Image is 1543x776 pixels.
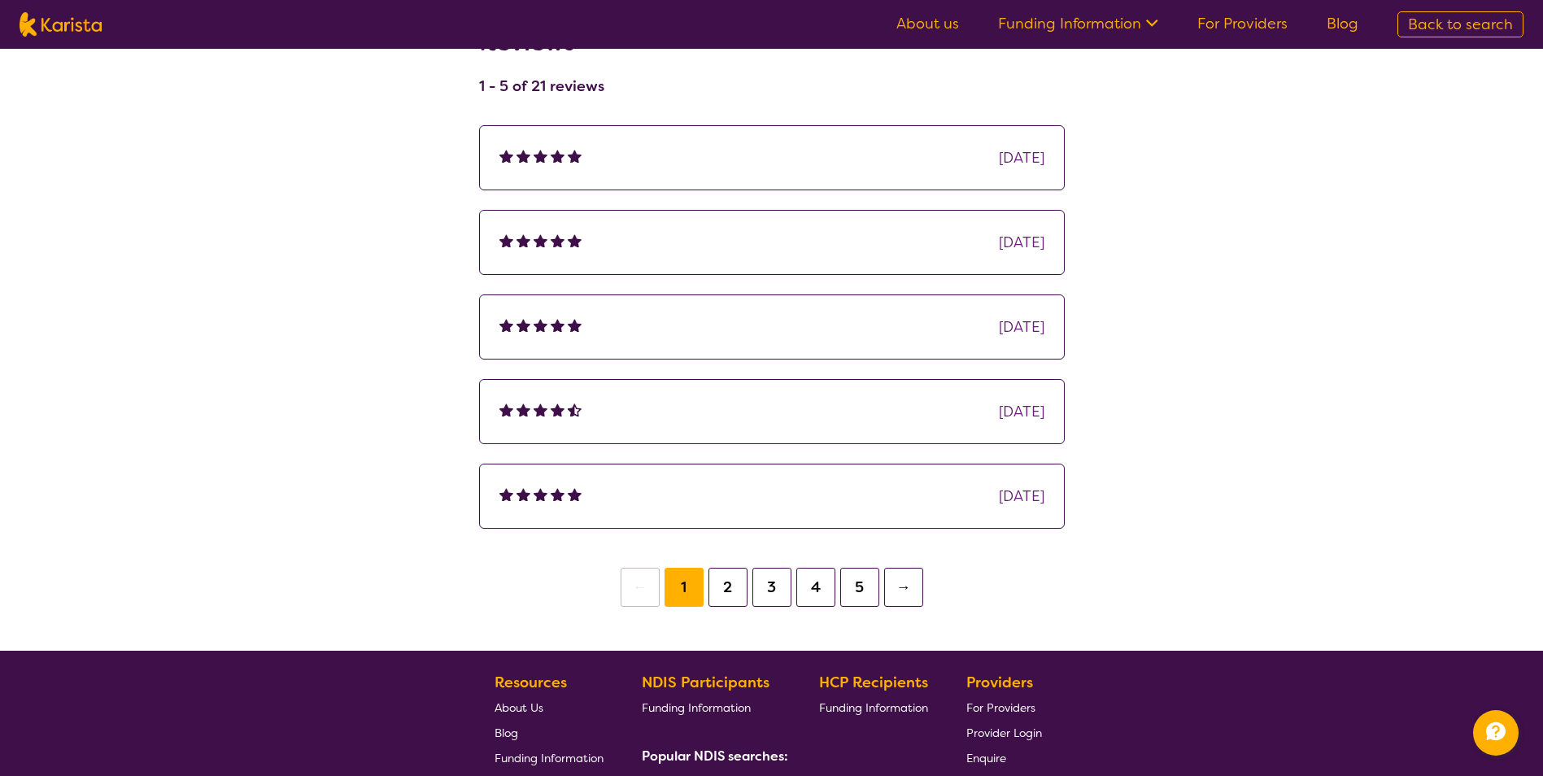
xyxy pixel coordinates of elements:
[642,673,769,692] b: NDIS Participants
[999,230,1044,255] div: [DATE]
[819,700,928,715] span: Funding Information
[534,403,547,416] img: fullstar
[568,149,582,163] img: fullstar
[495,751,604,765] span: Funding Information
[966,745,1042,770] a: Enquire
[479,28,604,57] h2: Reviews
[568,318,582,332] img: fullstar
[551,487,564,501] img: fullstar
[966,673,1033,692] b: Providers
[517,403,530,416] img: fullstar
[479,76,604,96] h4: 1 - 5 of 21 reviews
[999,399,1044,424] div: [DATE]
[840,568,879,607] button: 5
[568,487,582,501] img: fullstar
[642,748,788,765] b: Popular NDIS searches:
[999,315,1044,339] div: [DATE]
[998,14,1158,33] a: Funding Information
[966,726,1042,740] span: Provider Login
[665,568,704,607] button: 1
[819,673,928,692] b: HCP Recipients
[551,318,564,332] img: fullstar
[966,700,1035,715] span: For Providers
[1397,11,1523,37] a: Back to search
[819,695,928,720] a: Funding Information
[551,149,564,163] img: fullstar
[966,720,1042,745] a: Provider Login
[966,695,1042,720] a: For Providers
[999,146,1044,170] div: [DATE]
[495,720,604,745] a: Blog
[1408,15,1513,34] span: Back to search
[495,695,604,720] a: About Us
[534,487,547,501] img: fullstar
[499,233,513,247] img: fullstar
[551,233,564,247] img: fullstar
[884,568,923,607] button: →
[1473,710,1519,756] button: Channel Menu
[534,233,547,247] img: fullstar
[966,751,1006,765] span: Enquire
[1327,14,1358,33] a: Blog
[896,14,959,33] a: About us
[534,149,547,163] img: fullstar
[495,745,604,770] a: Funding Information
[495,673,567,692] b: Resources
[1197,14,1288,33] a: For Providers
[499,403,513,416] img: fullstar
[796,568,835,607] button: 4
[568,233,582,247] img: fullstar
[621,568,660,607] button: ←
[495,700,543,715] span: About Us
[517,318,530,332] img: fullstar
[642,695,782,720] a: Funding Information
[642,700,751,715] span: Funding Information
[708,568,748,607] button: 2
[551,403,564,416] img: fullstar
[499,487,513,501] img: fullstar
[568,403,582,416] img: halfstar
[499,318,513,332] img: fullstar
[517,487,530,501] img: fullstar
[499,149,513,163] img: fullstar
[495,726,518,740] span: Blog
[534,318,547,332] img: fullstar
[752,568,791,607] button: 3
[999,484,1044,508] div: [DATE]
[20,12,102,37] img: Karista logo
[517,149,530,163] img: fullstar
[517,233,530,247] img: fullstar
